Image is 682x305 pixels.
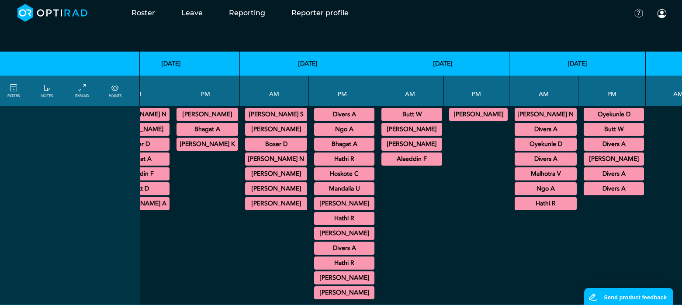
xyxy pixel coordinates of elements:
[315,243,373,253] summary: Divers A
[516,198,575,209] summary: Hathi R
[109,83,121,99] a: collapse/expand expected points
[381,152,442,166] div: General CT/General MRI/General XR 10:00 - 10:30
[171,76,240,106] th: PM
[450,109,506,120] summary: [PERSON_NAME]
[246,154,306,164] summary: [PERSON_NAME] N
[102,52,240,76] th: [DATE]
[315,213,373,224] summary: Hathi R
[246,124,306,135] summary: [PERSON_NAME]
[240,52,376,76] th: [DATE]
[314,271,374,284] div: CT Gastrointestinal/MRI Urology/MRI Gastrointestinal 16:30 - 17:30
[585,124,643,135] summary: Butt W
[515,138,577,151] div: BR Symptomatic Clinic 08:30 - 13:30
[376,52,509,76] th: [DATE]
[584,182,644,195] div: General CT/General MRI/General XR/General NM 16:30 - 17:00
[315,154,373,164] summary: Hathi R
[515,197,577,210] div: General CT 11:00 - 12:00
[585,109,643,120] summary: Oyekunle D
[178,124,237,135] summary: Bhagat A
[515,182,577,195] div: General CT/CT Vascular/General MRI/MRI Vascular 10:00 - 11:00
[314,138,374,151] div: General CT/General MRI/General XR 13:30 - 14:00
[315,198,373,209] summary: [PERSON_NAME]
[516,109,575,120] summary: [PERSON_NAME] N
[314,242,374,255] div: General CT/General MRI/General XR/General NM 16:30 - 19:00
[383,154,441,164] summary: Alaeddin F
[17,4,88,22] img: brand-opti-rad-logos-blue-and-white-d2f68631ba2948856bd03f2d395fb146ddc8fb01b4b6e9315ea85fa773367...
[314,227,374,240] div: General CT/CT Gastrointestinal/MRI Gastrointestinal/General MRI/General XR 14:30 - 18:00
[585,184,643,194] summary: Divers A
[584,152,644,166] div: General NM 14:00 - 15:00
[515,108,577,121] div: General CT/General MRI/General XR 07:00 - 08:00
[383,139,441,149] summary: [PERSON_NAME]
[7,83,20,99] a: FILTERS
[515,123,577,136] div: General CT/General MRI/General XR/General NM 07:30 - 09:00
[516,139,575,149] summary: Oyekunle D
[177,108,238,121] div: CT Gastrointestinal/MRI Urology/MRI Gastrointestinal 13:00 - 17:30
[585,169,643,179] summary: Divers A
[509,52,646,76] th: [DATE]
[315,228,373,239] summary: [PERSON_NAME]
[516,169,575,179] summary: Malhotra V
[41,83,53,99] a: show/hide notes
[245,138,307,151] div: General CT/MRI Urology/General MRI 08:00 - 09:30
[314,256,374,270] div: General CT 16:30 - 17:00
[245,197,307,210] div: General CT/General MRI/General XR 11:00 - 13:00
[245,108,307,121] div: General CT/General MRI/General XR 07:00 - 08:00
[578,76,646,106] th: PM
[314,123,374,136] div: General CT/CT Vascular/General MRI/MRI Vascular 13:00 - 14:00
[315,124,373,135] summary: Ngo A
[315,139,373,149] summary: Bhagat A
[376,76,444,106] th: AM
[245,152,307,166] div: General CT/General MRI/General XR 09:30 - 11:30
[177,123,238,136] div: General CT/General MRI/General XR 13:30 - 15:00
[314,197,374,210] div: General CT/General MRI/General XR 13:30 - 18:30
[178,139,237,149] summary: [PERSON_NAME] K
[315,288,373,298] summary: [PERSON_NAME]
[246,184,306,194] summary: [PERSON_NAME]
[516,124,575,135] summary: Divers A
[383,124,441,135] summary: [PERSON_NAME]
[444,76,509,106] th: PM
[178,109,237,120] summary: [PERSON_NAME]
[245,182,307,195] div: General CT/General MRI/General XR 10:00 - 11:00
[509,76,578,106] th: AM
[381,108,442,121] div: General CT/General MRI/General XR 08:00 - 13:00
[245,123,307,136] div: General CT/General MRI/General XR 07:00 - 07:30
[383,109,441,120] summary: Butt W
[585,139,643,149] summary: Divers A
[246,109,306,120] summary: [PERSON_NAME] S
[585,154,643,164] summary: [PERSON_NAME]
[515,152,577,166] div: General CT/General MRI/General XR/General NM 09:00 - 12:00
[381,138,442,151] div: General NM 08:30 - 13:30
[314,108,374,121] div: General CT/General MRI/General XR/General NM 13:00 - 14:30
[246,198,306,209] summary: [PERSON_NAME]
[246,169,306,179] summary: [PERSON_NAME]
[315,109,373,120] summary: Divers A
[246,139,306,149] summary: Boxer D
[75,83,89,99] a: collapse/expand entries
[449,108,508,121] div: General CT/General MRI/General XR 13:00 - 14:00
[240,76,309,106] th: AM
[314,286,374,299] div: General CT/General MRI/General XR 18:30 - 19:00
[516,184,575,194] summary: Ngo A
[381,123,442,136] div: General CT/General MRI/General XR 08:00 - 08:30
[309,76,376,106] th: PM
[584,108,644,121] div: General CT/General XR 13:30 - 14:30
[314,212,374,225] div: General CT 14:00 - 15:30
[314,152,374,166] div: General CT 13:30 - 14:00
[315,184,373,194] summary: Mandalia U
[177,138,238,151] div: General CT/CT Gastrointestinal/MRI Gastrointestinal/General MRI/General XR 14:30 - 19:00
[245,167,307,180] div: General CT/General MRI/General XR 10:00 - 13:30
[315,273,373,283] summary: [PERSON_NAME]
[515,167,577,180] div: General CT/General MRI/General XR 09:30 - 11:30
[315,258,373,268] summary: Hathi R
[584,138,644,151] div: General CT/General MRI/General XR/General NM 14:00 - 14:30
[584,123,644,136] div: General CT/General MRI/General XR 14:00 - 18:30
[516,154,575,164] summary: Divers A
[314,167,374,180] div: CT Specialist Neuro/MRI Specialist Neuro 13:30 - 17:30
[314,182,374,195] div: General CT/General MRI/General XR 13:30 - 14:30
[584,167,644,180] div: General CT/General MRI/General XR/General NM 15:30 - 16:00
[315,169,373,179] summary: Hoskote C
